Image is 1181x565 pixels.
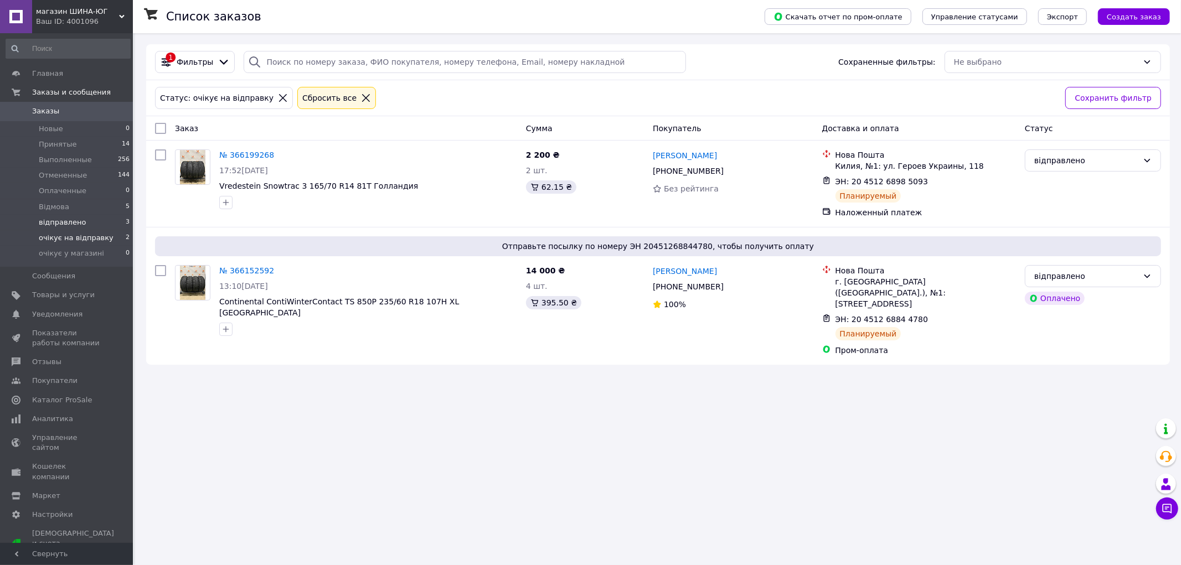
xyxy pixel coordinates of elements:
[126,217,130,227] span: 3
[526,180,576,194] div: 62.15 ₴
[1034,270,1138,282] div: відправлено
[32,462,102,481] span: Кошелек компании
[175,149,210,185] a: Фото товару
[32,271,75,281] span: Сообщения
[244,51,686,73] input: Поиск по номеру заказа, ФИО покупателя, номеру телефона, Email, номеру накладной
[39,233,114,243] span: очікує на відправку
[177,56,213,68] span: Фильтры
[664,300,686,309] span: 100%
[836,160,1017,172] div: Килия, №1: ул. Героев Украины, 118
[175,124,198,133] span: Заказ
[39,217,86,227] span: відправлено
[166,10,261,23] h1: Список заказов
[1075,92,1152,104] span: Сохранить фильтр
[32,414,73,424] span: Аналитика
[36,17,133,27] div: Ваш ID: 4001096
[1047,13,1078,21] span: Экспорт
[836,327,901,340] div: Планируемый
[32,290,95,300] span: Товары и услуги
[32,376,78,386] span: Покупатели
[6,39,131,59] input: Поиск
[1087,12,1170,20] a: Создать заказ
[300,92,359,104] div: Сбросить все
[126,233,130,243] span: 2
[32,510,73,520] span: Настройки
[32,309,82,319] span: Уведомления
[526,266,565,275] span: 14 000 ₴
[32,491,60,501] span: Маркет
[1025,292,1085,305] div: Оплачено
[1034,154,1138,167] div: відправлено
[653,266,717,277] a: [PERSON_NAME]
[118,155,130,165] span: 256
[122,139,130,149] span: 14
[922,8,1027,25] button: Управление статусами
[526,296,581,309] div: 395.50 ₴
[822,124,899,133] span: Доставка и оплата
[32,106,59,116] span: Заказы
[126,202,130,212] span: 5
[32,328,102,348] span: Показатели работы компании
[1156,497,1178,520] button: Чат с покупателем
[219,151,274,159] a: № 366199268
[653,150,717,161] a: [PERSON_NAME]
[836,276,1017,309] div: г. [GEOGRAPHIC_DATA] ([GEOGRAPHIC_DATA].), №1: [STREET_ADDRESS]
[39,124,63,134] span: Новые
[39,170,87,180] span: Отмененные
[765,8,911,25] button: Скачать отчет по пром-оплате
[32,357,61,367] span: Отзывы
[159,241,1157,252] span: Отправьте посылку по номеру ЭН 20451268844780, чтобы получить оплату
[651,279,726,294] div: [PHONE_NUMBER]
[954,56,1138,68] div: Не выбрано
[39,248,104,258] span: очікує у магазині
[39,202,69,212] span: Відмова
[931,13,1018,21] span: Управление статусами
[180,266,206,300] img: Фото товару
[175,265,210,300] a: Фото товару
[664,184,719,193] span: Без рейтинга
[39,139,77,149] span: Принятые
[32,87,111,97] span: Заказы и сообщения
[158,92,276,104] div: Статус: очікує на відправку
[219,166,268,175] span: 17:52[DATE]
[219,266,274,275] a: № 366152592
[838,56,935,68] span: Сохраненные фильтры:
[126,124,130,134] span: 0
[32,69,63,79] span: Главная
[836,345,1017,356] div: Пром-оплата
[836,207,1017,218] div: Наложенный платеж
[32,528,114,559] span: [DEMOGRAPHIC_DATA] и счета
[1025,124,1053,133] span: Статус
[1107,13,1161,21] span: Создать заказ
[1065,87,1161,109] button: Сохранить фильтр
[219,297,459,317] a: Continental ContiWinterContact TS 850P 235/60 R18 107H XL [GEOGRAPHIC_DATA]
[836,315,929,324] span: ЭН: 20 4512 6884 4780
[836,265,1017,276] div: Нова Пошта
[32,433,102,453] span: Управление сайтом
[36,7,119,17] span: магазин ШИНА-ЮГ
[653,124,702,133] span: Покупатель
[39,155,92,165] span: Выполненные
[126,186,130,196] span: 0
[126,248,130,258] span: 0
[526,282,548,291] span: 4 шт.
[1098,8,1170,25] button: Создать заказ
[32,395,92,405] span: Каталог ProSale
[118,170,130,180] span: 144
[651,163,726,179] div: [PHONE_NUMBER]
[39,186,86,196] span: Оплаченные
[526,124,553,133] span: Сумма
[836,177,929,186] span: ЭН: 20 4512 6898 5093
[526,151,560,159] span: 2 200 ₴
[836,149,1017,160] div: Нова Пошта
[526,166,548,175] span: 2 шт.
[180,150,206,184] img: Фото товару
[219,182,418,190] a: Vredestein Snowtrac 3 165/70 R14 81T Голландия
[219,282,268,291] span: 13:10[DATE]
[836,189,901,203] div: Планируемый
[773,12,902,22] span: Скачать отчет по пром-оплате
[1038,8,1087,25] button: Экспорт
